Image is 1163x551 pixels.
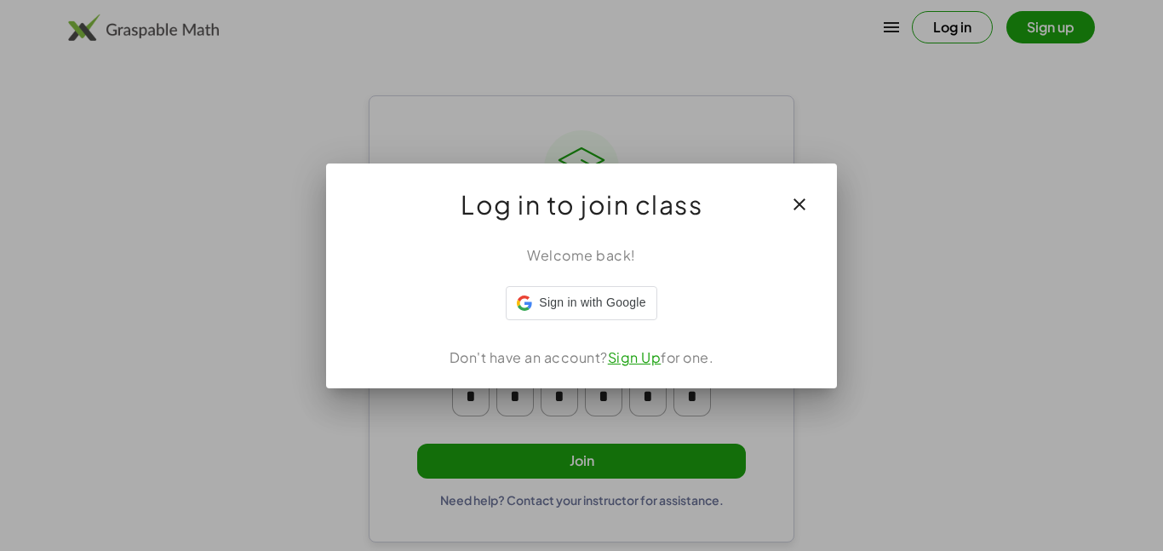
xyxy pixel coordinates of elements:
[347,245,816,266] div: Welcome back!
[608,348,662,366] a: Sign Up
[539,294,645,312] span: Sign in with Google
[461,184,702,225] span: Log in to join class
[347,347,816,368] div: Don't have an account? for one.
[506,286,656,320] div: Sign in with Google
